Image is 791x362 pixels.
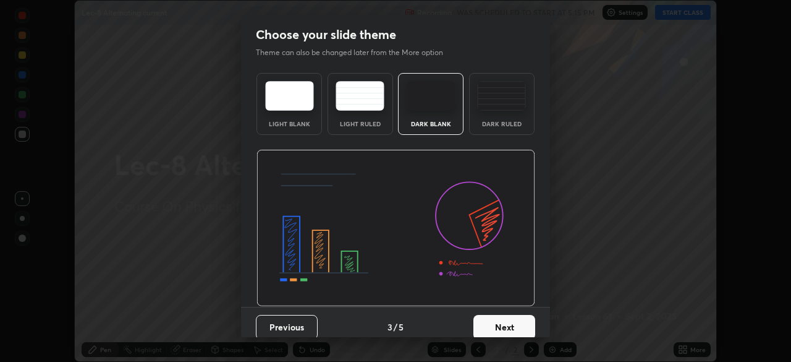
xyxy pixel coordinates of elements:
div: Light Blank [264,121,314,127]
div: Light Ruled [336,121,385,127]
img: darkThemeBanner.d06ce4a2.svg [256,150,535,307]
button: Previous [256,315,318,340]
div: Dark Ruled [477,121,527,127]
img: lightTheme.e5ed3b09.svg [265,81,314,111]
img: lightRuledTheme.5fabf969.svg [336,81,384,111]
p: Theme can also be changed later from the More option [256,47,456,58]
h4: 3 [387,321,392,334]
h2: Choose your slide theme [256,27,396,43]
img: darkRuledTheme.de295e13.svg [477,81,526,111]
h4: / [394,321,397,334]
img: darkTheme.f0cc69e5.svg [407,81,455,111]
div: Dark Blank [406,121,455,127]
button: Next [473,315,535,340]
h4: 5 [399,321,404,334]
